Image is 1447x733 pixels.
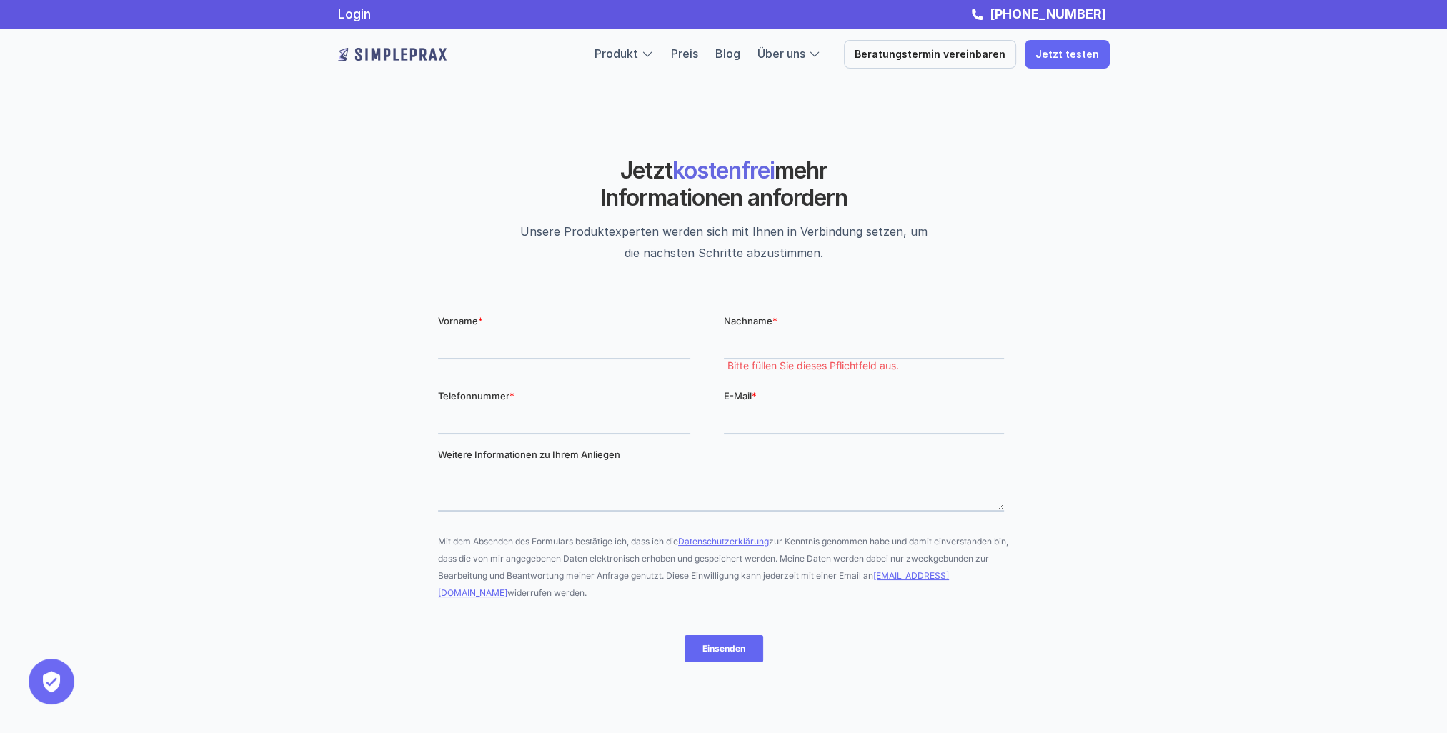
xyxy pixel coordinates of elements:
[844,40,1016,69] a: Beratungstermin vereinbaren
[672,156,775,184] span: kostenfrei
[757,46,805,61] a: Über uns
[990,6,1106,21] strong: [PHONE_NUMBER]
[715,46,740,61] a: Blog
[550,157,897,212] h2: Jetzt mehr Informationen anfordern
[855,49,1005,61] p: Beratungstermin vereinbaren
[1025,40,1110,69] a: Jetzt testen
[338,6,371,21] a: Login
[515,221,932,264] p: Unsere Produktexperten werden sich mit Ihnen in Verbindung setzen, um die nächsten Schritte abzus...
[595,46,638,61] a: Produkt
[1035,49,1099,61] p: Jetzt testen
[986,6,1110,21] a: [PHONE_NUMBER]
[671,46,698,61] a: Preis
[438,314,1010,703] iframe: Form 0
